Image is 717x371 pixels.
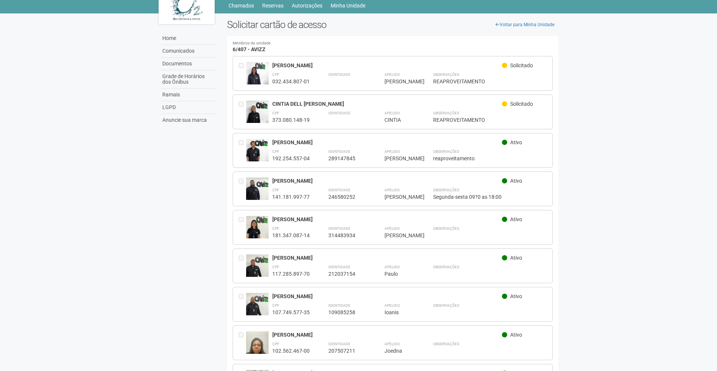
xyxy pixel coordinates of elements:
img: user.jpg [246,139,269,161]
strong: CPF [272,188,279,192]
strong: CPF [272,111,279,115]
strong: Identidade [328,111,350,115]
strong: Apelido [384,111,400,115]
span: Ativo [510,293,522,299]
div: Entre em contato com a Aministração para solicitar o cancelamento ou 2a via [239,139,246,162]
strong: CPF [272,226,279,231]
div: [PERSON_NAME] [272,254,502,261]
div: 373.080.148-19 [272,117,310,123]
div: 181.347.087-14 [272,232,310,239]
a: Ramais [160,89,216,101]
div: Entre em contato com a Aministração para solicitar o cancelamento ou 2a via [239,62,246,85]
strong: CPF [272,303,279,307]
div: [PERSON_NAME] [272,331,502,338]
a: Voltar para Minha Unidade [491,19,558,30]
strong: CPF [272,72,279,77]
div: Entre em contato com a Aministração para solicitar o cancelamento ou 2a via [239,254,246,277]
img: user.jpg [246,62,269,84]
strong: Identidade [328,72,350,77]
div: [PERSON_NAME] [384,194,414,200]
div: reaproveitamento [433,155,547,162]
strong: Observações [433,342,459,346]
div: 102.562.467-00 [272,347,310,354]
div: Entre em contato com a Aministração para solicitar o cancelamento ou 2a via [239,293,246,316]
strong: Observações [433,265,459,269]
strong: Identidade [328,149,350,154]
div: [PERSON_NAME] [272,62,502,69]
div: [PERSON_NAME] [272,216,502,223]
div: 192.254.557-04 [272,155,310,162]
strong: Identidade [328,226,350,231]
img: user.jpg [246,216,269,238]
div: REAPROVEITAMENTO [433,117,547,123]
div: 289147845 [328,155,366,162]
strong: Apelido [384,226,400,231]
img: user.jpg [246,331,269,361]
strong: Apelido [384,72,400,77]
h2: Solicitar cartão de acesso [227,19,559,30]
strong: Identidade [328,342,350,346]
div: Entre em contato com a Aministração para solicitar o cancelamento ou 2a via [239,331,246,354]
span: Ativo [510,332,522,338]
strong: Observações [433,72,459,77]
h4: 6/407 - AVIZZ [233,41,553,52]
a: Reservas [262,0,284,11]
div: Segunda-sexta 09?0 as 18:00 [433,194,547,200]
strong: Apelido [384,342,400,346]
strong: CPF [272,342,279,346]
span: Ativo [510,216,522,222]
img: user.jpg [246,101,269,123]
img: user.jpg [246,293,269,315]
div: [PERSON_NAME] [384,232,414,239]
a: Anuncie sua marca [160,114,216,126]
div: Paulo [384,270,414,277]
strong: Observações [433,303,459,307]
a: Home [160,32,216,45]
div: [PERSON_NAME] [272,177,502,184]
div: 032.434.807-01 [272,78,310,85]
span: Ativo [510,255,522,261]
div: [PERSON_NAME] [272,139,502,146]
small: Membros da unidade [233,41,553,46]
strong: Observações [433,149,459,154]
div: CINTIA [384,117,414,123]
strong: Observações [433,226,459,231]
div: 207507211 [328,347,366,354]
a: Grade de Horários dos Ônibus [160,70,216,89]
span: Solicitado [510,62,533,68]
a: Comunicados [160,45,216,58]
img: user.jpg [246,254,269,277]
div: Entre em contato com a Aministração para solicitar o cancelamento ou 2a via [239,216,246,239]
img: user.jpg [246,177,269,200]
strong: Observações [433,188,459,192]
span: Ativo [510,178,522,184]
strong: CPF [272,265,279,269]
strong: Apelido [384,149,400,154]
div: CINTIA DELL [PERSON_NAME] [272,101,502,107]
strong: Identidade [328,265,350,269]
div: Entre em contato com a Aministração para solicitar o cancelamento ou 2a via [239,177,246,200]
a: Autorizações [292,0,322,11]
div: 141.181.997-77 [272,194,310,200]
a: LGPD [160,101,216,114]
div: 246580252 [328,194,366,200]
div: [PERSON_NAME] [384,78,414,85]
div: REAPROVEITAMENTO [433,78,547,85]
div: [PERSON_NAME] [384,155,414,162]
a: Chamados [229,0,254,11]
strong: Identidade [328,188,350,192]
span: Solicitado [510,101,533,107]
strong: CPF [272,149,279,154]
strong: Observações [433,111,459,115]
strong: Apelido [384,265,400,269]
div: 117.285.897-70 [272,270,310,277]
a: Documentos [160,58,216,70]
div: [PERSON_NAME] [272,293,502,300]
div: 314483934 [328,232,366,239]
div: 107.749.577-35 [272,309,310,316]
span: Ativo [510,139,522,145]
div: Joedna [384,347,414,354]
strong: Apelido [384,303,400,307]
strong: Apelido [384,188,400,192]
div: Ioanis [384,309,414,316]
